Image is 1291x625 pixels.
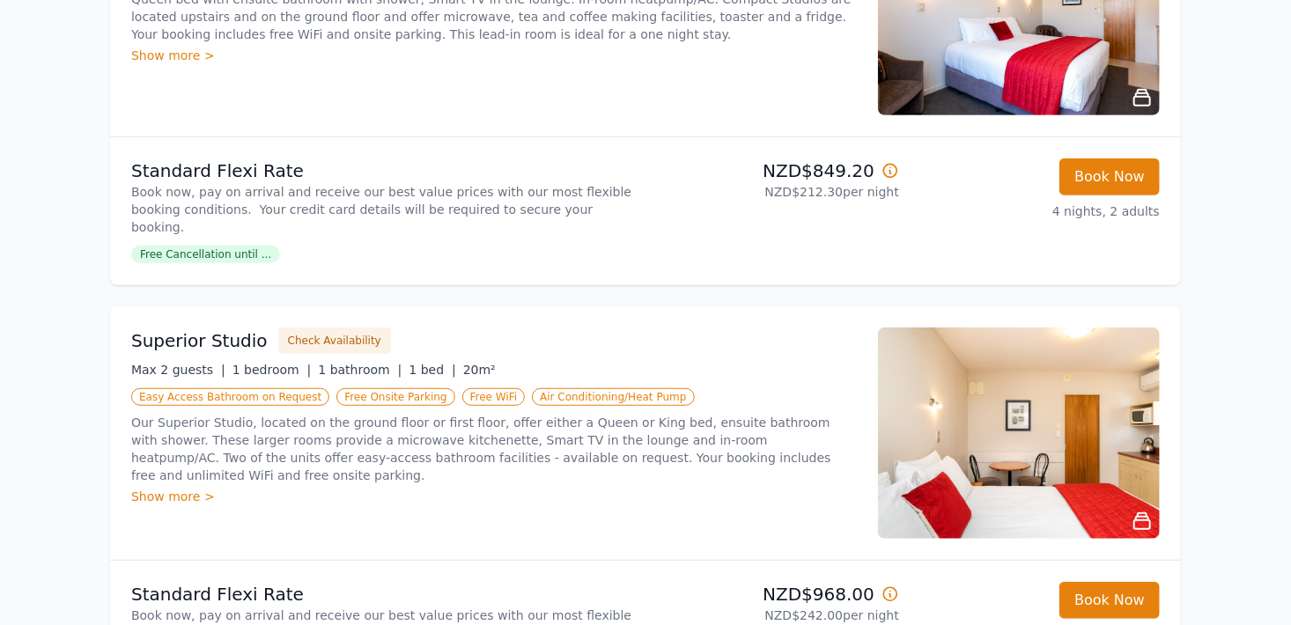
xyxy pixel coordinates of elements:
p: NZD$212.30 per night [653,183,899,201]
span: Free WiFi [462,388,526,406]
span: Max 2 guests | [131,363,225,377]
span: Easy Access Bathroom on Request [131,388,329,406]
p: NZD$849.20 [653,158,899,183]
p: Standard Flexi Rate [131,582,638,607]
div: Show more > [131,488,857,505]
p: Standard Flexi Rate [131,158,638,183]
button: Book Now [1059,582,1160,619]
span: Free Onsite Parking [336,388,454,406]
span: 1 bed | [409,363,455,377]
button: Check Availability [278,327,391,354]
p: Our Superior Studio, located on the ground floor or first floor, offer either a Queen or King bed... [131,414,857,484]
p: Book now, pay on arrival and receive our best value prices with our most flexible booking conditi... [131,183,638,236]
span: Free Cancellation until ... [131,246,280,263]
p: NZD$968.00 [653,582,899,607]
p: NZD$242.00 per night [653,607,899,624]
h3: Superior Studio [131,328,268,353]
span: 1 bathroom | [318,363,402,377]
span: Air Conditioning/Heat Pump [532,388,694,406]
button: Book Now [1059,158,1160,195]
p: 4 nights, 2 adults [913,202,1160,220]
span: 1 bedroom | [232,363,312,377]
span: 20m² [463,363,496,377]
div: Show more > [131,47,857,64]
